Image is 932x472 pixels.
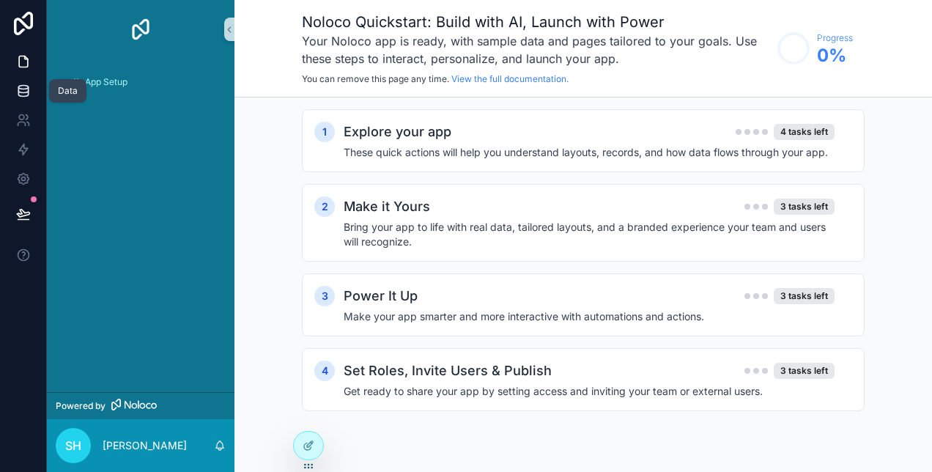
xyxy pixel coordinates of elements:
[302,73,449,84] span: You can remove this page any time.
[47,59,234,114] div: scrollable content
[451,73,569,84] a: View the full documentation.
[302,32,770,67] h3: Your Noloco app is ready, with sample data and pages tailored to your goals. Use these steps to i...
[58,85,78,97] div: Data
[129,18,152,41] img: App logo
[302,12,770,32] h1: Noloco Quickstart: Build with AI, Launch with Power
[85,76,127,88] span: App Setup
[56,400,106,412] span: Powered by
[65,437,81,454] span: SH
[103,438,187,453] p: [PERSON_NAME]
[817,44,853,67] span: 0 %
[56,69,226,95] a: App Setup
[817,32,853,44] span: Progress
[47,392,234,419] a: Powered by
